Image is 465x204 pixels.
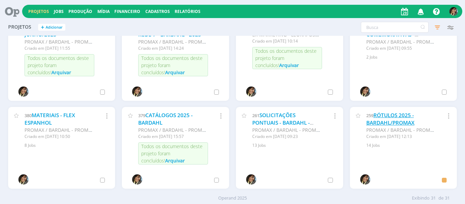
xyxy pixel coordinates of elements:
[138,38,324,45] span: PROMAX / BARDAHL - PROMAX PRODUTOS MÁXIMOS S/A INDÚSTRIA E COMÉRCIO
[145,9,170,14] span: Cadastros
[366,54,449,60] div: 2 Jobs
[132,174,142,185] img: S
[252,112,310,134] a: SOLICITAÇÕES PONTUAIS - BARDAHL - 2025
[138,45,208,51] div: Criado em [DATE] 14:24
[246,174,256,185] img: S
[438,195,444,202] span: de
[66,9,94,14] button: Produção
[366,112,373,119] span: 259
[138,112,145,119] span: 379
[431,195,436,202] span: 31
[138,112,193,126] a: CATÁLOGOS 2025 - BARDAHL
[360,174,370,185] img: S
[141,143,203,164] span: Todos os documentos deste projeto foram concluídos!
[138,134,208,140] div: Criado em [DATE] 15:57
[97,9,110,14] a: Mídia
[26,9,51,14] button: Projetos
[360,87,370,97] img: S
[361,22,429,33] input: Busca
[279,62,299,68] span: Arquivar
[366,45,436,51] div: Criado em [DATE] 09:55
[252,112,259,119] span: 261
[449,5,458,17] button: S
[412,195,430,202] span: Exibindo
[25,112,32,119] span: 380
[449,7,458,16] img: S
[25,127,211,133] span: PROMAX / BARDAHL - PROMAX PRODUTOS MÁXIMOS S/A INDÚSTRIA E COMÉRCIO
[366,112,415,126] a: RÓTULOS 2025 - BARDAHL/PROMAX
[41,24,44,31] span: +
[252,38,322,44] div: Criado em [DATE] 10:14
[138,127,324,133] span: PROMAX / BARDAHL - PROMAX PRODUTOS MÁXIMOS S/A INDÚSTRIA E COMÉRCIO
[25,112,75,126] a: MATERIAIS - FLEX ESPANHOL
[114,9,140,14] a: Financeiro
[112,9,142,14] button: Financeiro
[252,134,322,140] div: Criado em [DATE] 09:23
[132,87,142,97] img: S
[366,142,449,148] div: 14 Jobs
[28,55,89,76] span: Todos os documentos deste projeto foram concluídos!
[38,24,65,31] button: +Adicionar
[28,9,49,14] a: Projetos
[255,48,317,68] span: Todos os documentos deste projeto foram concluídos!
[52,9,66,14] button: Jobs
[252,142,335,148] div: 13 Jobs
[366,134,436,140] div: Criado em [DATE] 12:13
[95,9,112,14] button: Mídia
[25,45,94,51] div: Criado em [DATE] 11:55
[8,24,31,30] span: Projetos
[51,69,71,76] span: Arquivar
[173,9,203,14] button: Relatórios
[46,25,63,30] span: Adicionar
[18,87,29,97] img: S
[25,134,94,140] div: Criado em [DATE] 10:50
[246,87,256,97] img: S
[25,38,211,45] span: PROMAX / BARDAHL - PROMAX PRODUTOS MÁXIMOS S/A INDÚSTRIA E COMÉRCIO
[445,195,450,202] span: 31
[252,127,438,133] span: PROMAX / BARDAHL - PROMAX PRODUTOS MÁXIMOS S/A INDÚSTRIA E COMÉRCIO
[143,9,172,14] button: Cadastros
[165,157,185,164] span: Arquivar
[141,55,203,76] span: Todos os documentos deste projeto foram concluídos!
[54,9,64,14] a: Jobs
[165,69,185,76] span: Arquivar
[68,9,92,14] a: Produção
[25,142,107,148] div: 8 Jobs
[18,174,29,185] img: S
[175,9,201,14] a: Relatórios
